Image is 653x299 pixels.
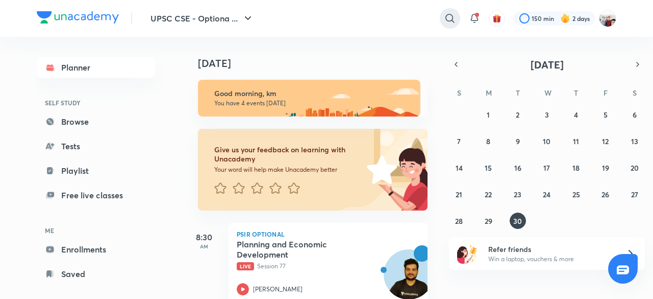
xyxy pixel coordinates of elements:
[510,106,526,123] button: September 2, 2025
[37,239,155,260] a: Enrollments
[456,163,463,173] abbr: September 14, 2025
[214,89,411,98] h6: Good morning, km
[198,57,438,70] h4: [DATE]
[574,110,578,120] abbr: September 4, 2025
[198,80,420,117] img: morning
[457,88,461,98] abbr: Sunday
[457,136,461,146] abbr: September 7, 2025
[37,11,119,26] a: Company Logo
[487,110,490,120] abbr: September 1, 2025
[539,133,555,149] button: September 10, 2025
[455,216,463,226] abbr: September 28, 2025
[480,133,496,149] button: September 8, 2025
[37,160,155,181] a: Playlist
[214,166,363,174] p: Your word will help make Unacademy better
[37,111,155,132] a: Browse
[602,136,609,146] abbr: September 12, 2025
[631,190,638,199] abbr: September 27, 2025
[597,106,614,123] button: September 5, 2025
[513,216,522,226] abbr: September 30, 2025
[631,163,639,173] abbr: September 20, 2025
[214,145,363,164] h6: Give us your feedback on learning with Unacademy
[572,190,580,199] abbr: September 25, 2025
[544,88,551,98] abbr: Wednesday
[574,88,578,98] abbr: Thursday
[602,163,609,173] abbr: September 19, 2025
[488,255,614,264] p: Win a laptop, vouchers & more
[539,159,555,176] button: September 17, 2025
[463,57,631,72] button: [DATE]
[543,163,550,173] abbr: September 17, 2025
[144,8,260,29] button: UPSC CSE - Optiona ...
[531,58,564,72] span: [DATE]
[516,88,520,98] abbr: Tuesday
[604,88,608,98] abbr: Friday
[572,163,580,173] abbr: September 18, 2025
[451,159,467,176] button: September 14, 2025
[237,231,419,237] p: PSIR Optional
[539,106,555,123] button: September 3, 2025
[237,262,397,271] p: Session 77
[545,110,549,120] abbr: September 3, 2025
[486,136,490,146] abbr: September 8, 2025
[568,159,584,176] button: September 18, 2025
[601,190,609,199] abbr: September 26, 2025
[456,190,462,199] abbr: September 21, 2025
[631,136,638,146] abbr: September 13, 2025
[514,190,521,199] abbr: September 23, 2025
[37,94,155,111] h6: SELF STUDY
[543,136,550,146] abbr: September 10, 2025
[457,243,478,264] img: referral
[237,239,364,260] h5: Planning and Economic Development
[184,243,224,249] p: AM
[184,231,224,243] h5: 8:30
[626,186,643,202] button: September 27, 2025
[480,213,496,229] button: September 29, 2025
[492,14,501,23] img: avatar
[516,110,519,120] abbr: September 2, 2025
[560,13,570,24] img: streak
[37,185,155,205] a: Free live classes
[37,57,155,78] a: Planner
[626,159,643,176] button: September 20, 2025
[37,11,119,24] img: Company Logo
[480,106,496,123] button: September 1, 2025
[237,262,254,270] span: Live
[486,88,492,98] abbr: Monday
[510,133,526,149] button: September 9, 2025
[332,129,428,211] img: feedback_image
[480,159,496,176] button: September 15, 2025
[568,106,584,123] button: September 4, 2025
[485,190,492,199] abbr: September 22, 2025
[599,10,616,27] img: km swarthi
[510,159,526,176] button: September 16, 2025
[573,136,579,146] abbr: September 11, 2025
[451,186,467,202] button: September 21, 2025
[214,99,411,107] p: You have 4 events [DATE]
[604,110,608,120] abbr: September 5, 2025
[626,106,643,123] button: September 6, 2025
[510,213,526,229] button: September 30, 2025
[451,213,467,229] button: September 28, 2025
[597,133,614,149] button: September 12, 2025
[633,88,637,98] abbr: Saturday
[514,163,521,173] abbr: September 16, 2025
[568,186,584,202] button: September 25, 2025
[37,222,155,239] h6: ME
[37,264,155,284] a: Saved
[626,133,643,149] button: September 13, 2025
[480,186,496,202] button: September 22, 2025
[510,186,526,202] button: September 23, 2025
[253,285,303,294] p: [PERSON_NAME]
[543,190,550,199] abbr: September 24, 2025
[633,110,637,120] abbr: September 6, 2025
[451,133,467,149] button: September 7, 2025
[516,136,520,146] abbr: September 9, 2025
[489,10,505,27] button: avatar
[485,216,492,226] abbr: September 29, 2025
[488,244,614,255] h6: Refer friends
[539,186,555,202] button: September 24, 2025
[485,163,492,173] abbr: September 15, 2025
[597,159,614,176] button: September 19, 2025
[597,186,614,202] button: September 26, 2025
